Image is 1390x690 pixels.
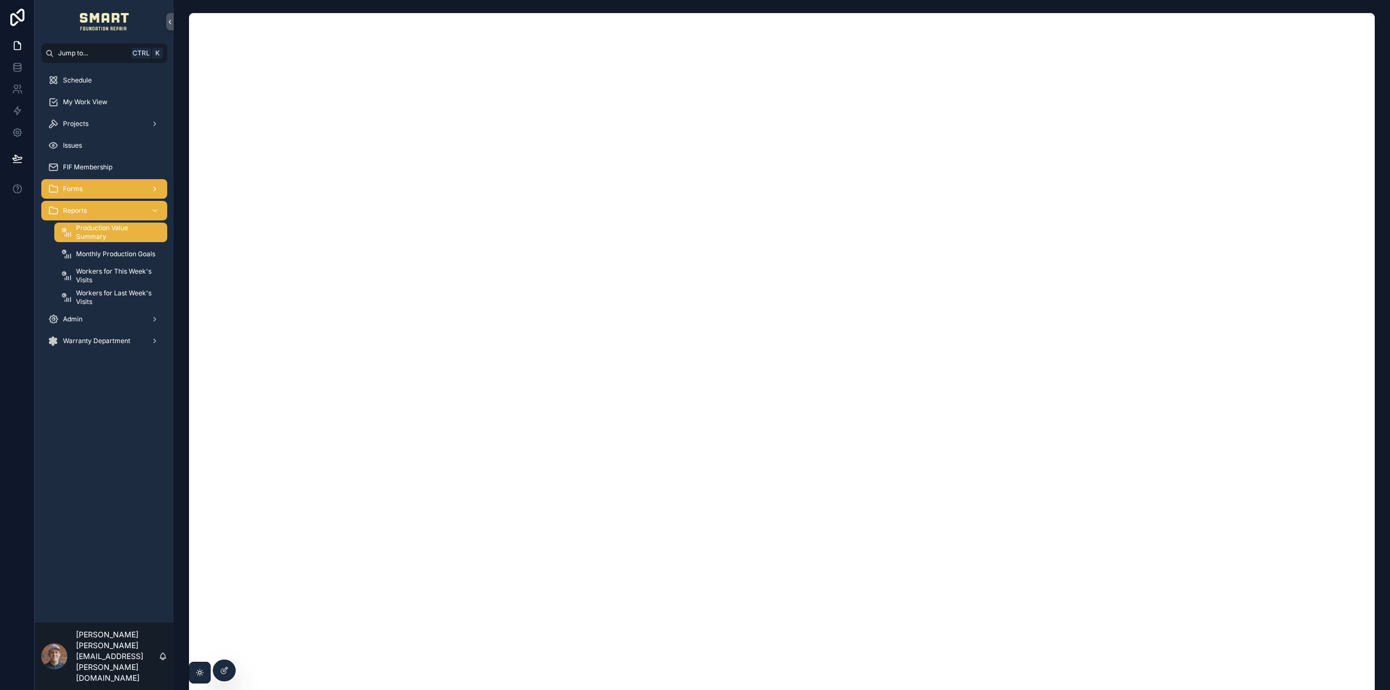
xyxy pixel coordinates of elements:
[63,185,83,193] span: Forms
[63,98,108,106] span: My Work View
[131,48,151,59] span: Ctrl
[76,629,159,683] p: [PERSON_NAME] [PERSON_NAME][EMAIL_ADDRESS][PERSON_NAME][DOMAIN_NAME]
[54,288,167,307] a: Workers for Last Week's Visits
[63,337,130,345] span: Warranty Department
[41,179,167,199] a: Forms
[63,206,87,215] span: Reports
[41,43,167,63] button: Jump to...CtrlK
[63,141,82,150] span: Issues
[63,119,89,128] span: Projects
[54,266,167,286] a: Workers for This Week's Visits
[41,136,167,155] a: Issues
[41,201,167,220] a: Reports
[76,267,156,284] span: Workers for This Week's Visits
[41,309,167,329] a: Admin
[63,76,92,85] span: Schedule
[76,224,156,241] span: Production Value Summary
[76,250,155,258] span: Monthly Production Goals
[58,49,127,58] span: Jump to...
[41,331,167,351] a: Warranty Department
[153,49,162,58] span: K
[54,223,167,242] a: Production Value Summary
[63,163,112,172] span: FIF Membership
[76,289,156,306] span: Workers for Last Week's Visits
[54,244,167,264] a: Monthly Production Goals
[35,63,174,365] div: scrollable content
[63,315,83,324] span: Admin
[41,71,167,90] a: Schedule
[41,92,167,112] a: My Work View
[41,114,167,134] a: Projects
[41,157,167,177] a: FIF Membership
[80,13,129,30] img: App logo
